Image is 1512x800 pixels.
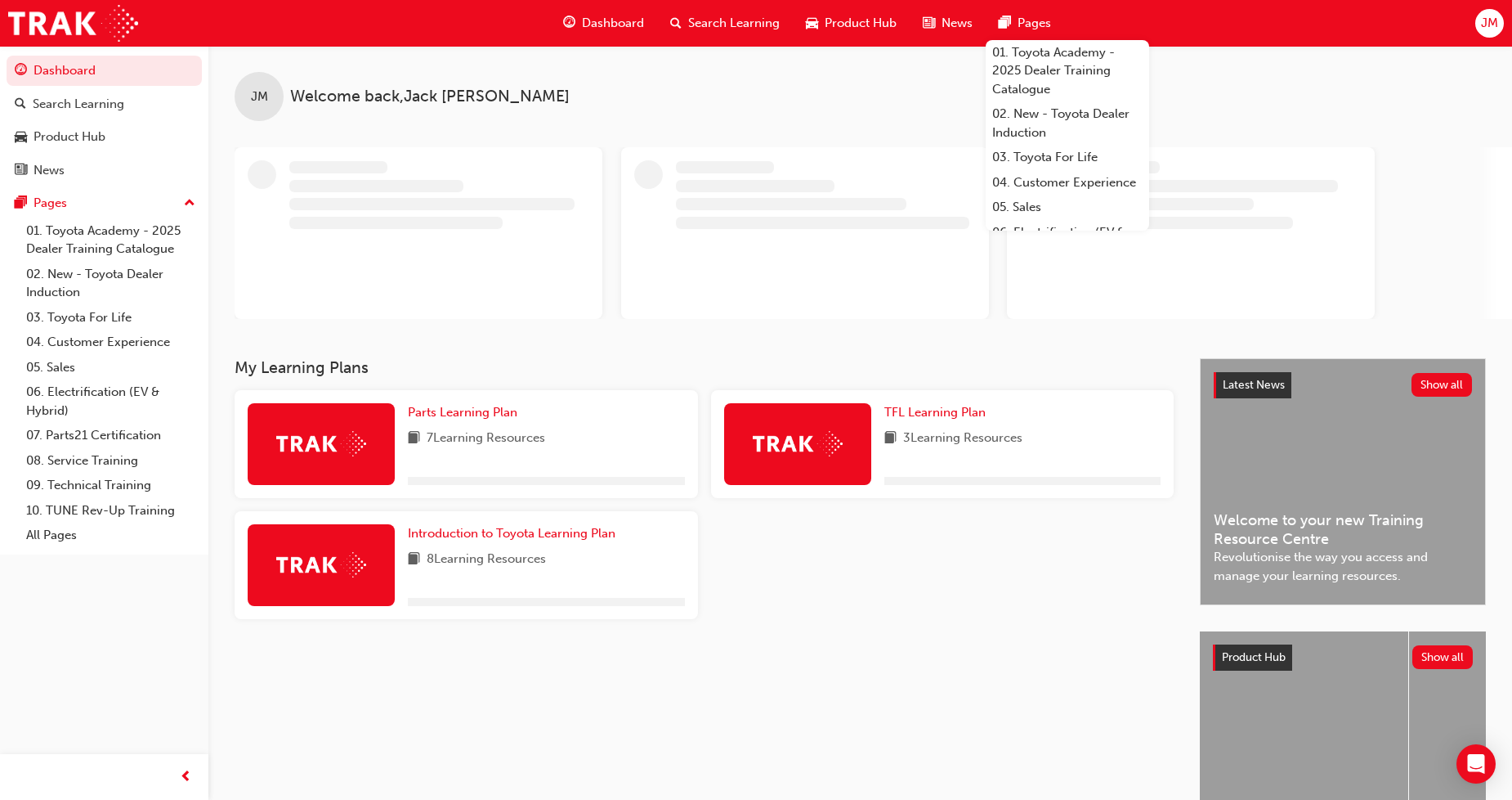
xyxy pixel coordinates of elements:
a: Search Learning [7,89,202,119]
img: Trak [753,431,843,456]
span: book-icon [884,429,897,449]
a: 06. Electrification (EV & Hybrid) [986,220,1149,263]
a: 02. New - Toyota Dealer Induction [986,101,1149,145]
span: Latest News [1223,378,1285,392]
img: Trak [276,431,366,456]
span: search-icon [670,13,682,34]
a: 07. Parts21 Certification [20,423,202,448]
span: News [942,14,973,33]
a: 09. Technical Training [20,473,202,498]
a: Parts Learning Plan [408,403,524,422]
img: Trak [276,552,366,578]
a: 03. Toyota For Life [20,305,202,330]
span: prev-icon [180,767,192,788]
a: news-iconNews [910,7,986,40]
a: 10. TUNE Rev-Up Training [20,498,202,524]
a: Dashboard [7,56,202,86]
span: JM [1481,14,1498,33]
button: DashboardSearch LearningProduct HubNews [7,52,202,188]
a: 08. Service Training [20,448,202,474]
a: 06. Electrification (EV & Hybrid) [20,380,202,423]
span: news-icon [923,13,935,34]
a: All Pages [20,523,202,548]
a: 05. Sales [986,195,1149,220]
a: guage-iconDashboard [550,7,657,40]
button: Pages [7,188,202,218]
a: 05. Sales [20,355,202,380]
span: JM [251,88,268,106]
img: Trak [8,5,138,42]
div: News [34,161,65,180]
span: up-icon [184,193,195,214]
span: Pages [1018,14,1051,33]
a: Latest NewsShow all [1214,372,1472,398]
span: news-icon [15,164,27,178]
span: Parts Learning Plan [408,405,517,420]
span: Product Hub [1222,650,1286,664]
span: search-icon [15,97,26,112]
span: Introduction to Toyota Learning Plan [408,526,615,541]
a: 04. Customer Experience [20,330,202,355]
a: 03. Toyota For Life [986,145,1149,170]
a: News [7,155,202,186]
span: Product Hub [825,14,897,33]
button: JM [1475,9,1504,38]
button: Show all [1411,373,1473,397]
a: 01. Toyota Academy - 2025 Dealer Training Catalogue [20,218,202,262]
span: 7 Learning Resources [427,429,545,449]
a: Latest NewsShow allWelcome to your new Training Resource CentreRevolutionise the way you access a... [1200,358,1486,605]
span: book-icon [408,550,420,570]
h3: My Learning Plans [235,358,1174,377]
span: car-icon [806,13,818,34]
div: Product Hub [34,128,105,146]
a: pages-iconPages [986,7,1064,40]
div: Pages [34,194,67,213]
span: car-icon [15,130,27,145]
span: book-icon [408,429,420,449]
span: 3 Learning Resources [903,429,1022,449]
a: Introduction to Toyota Learning Plan [408,524,622,543]
div: Open Intercom Messenger [1456,744,1496,784]
span: TFL Learning Plan [884,405,986,420]
span: Welcome to your new Training Resource Centre [1214,511,1472,548]
a: Product Hub [7,122,202,152]
span: guage-icon [15,64,27,79]
span: Search Learning [688,14,780,33]
span: Revolutionise the way you access and manage your learning resources. [1214,548,1472,585]
a: TFL Learning Plan [884,403,992,422]
div: Search Learning [33,95,124,114]
a: 04. Customer Experience [986,170,1149,196]
span: pages-icon [15,196,27,211]
a: car-iconProduct Hub [793,7,910,40]
a: Product HubShow all [1213,645,1473,671]
span: Welcome back , Jack [PERSON_NAME] [290,88,570,106]
span: pages-icon [999,13,1011,34]
span: 8 Learning Resources [427,550,546,570]
span: guage-icon [563,13,575,34]
a: search-iconSearch Learning [657,7,793,40]
span: Dashboard [582,14,644,33]
a: 01. Toyota Academy - 2025 Dealer Training Catalogue [986,40,1149,102]
button: Show all [1412,645,1474,669]
a: 02. New - Toyota Dealer Induction [20,262,202,305]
